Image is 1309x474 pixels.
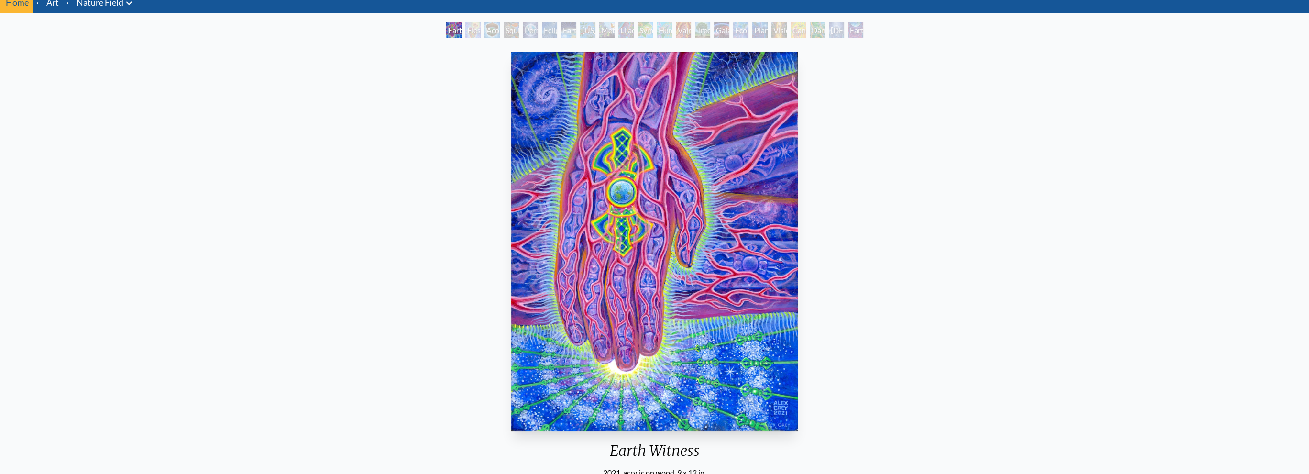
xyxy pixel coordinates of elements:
div: Symbiosis: Gall Wasp & Oak Tree [638,22,653,38]
div: Dance of Cannabia [810,22,825,38]
div: Planetary Prayers [752,22,768,38]
div: [US_STATE] Song [580,22,595,38]
div: Earth Witness [446,22,462,38]
div: Vajra Horse [676,22,691,38]
div: Squirrel [504,22,519,38]
div: Gaia [714,22,729,38]
div: Flesh of the Gods [465,22,481,38]
div: Earthmind [848,22,863,38]
div: [DEMOGRAPHIC_DATA] in the Ocean of Awareness [829,22,844,38]
div: Vision Tree [771,22,787,38]
div: Earth Witness [507,442,802,467]
img: Earth-Witness-2021-Alex-Grey-watermarked.jpeg [511,52,798,431]
div: Person Planet [523,22,538,38]
div: Metamorphosis [599,22,615,38]
div: Acorn Dream [484,22,500,38]
div: Earth Energies [561,22,576,38]
div: Tree & Person [695,22,710,38]
div: Lilacs [618,22,634,38]
div: Cannabis Mudra [791,22,806,38]
div: Eclipse [542,22,557,38]
div: Eco-Atlas [733,22,748,38]
div: Humming Bird [657,22,672,38]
